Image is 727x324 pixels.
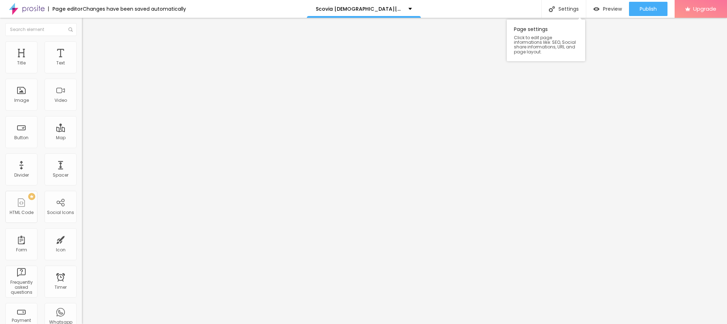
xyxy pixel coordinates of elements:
span: Upgrade [693,6,716,12]
div: Video [55,98,67,103]
input: Search element [5,23,77,36]
button: Publish [629,2,667,16]
div: Map [56,135,66,140]
div: Title [17,61,26,66]
div: Social Icons [47,210,74,215]
img: Icone [549,6,555,12]
div: Frequently asked questions [7,280,35,295]
div: Divider [14,173,29,178]
div: Timer [55,285,67,290]
span: Preview [603,6,622,12]
img: Icone [68,27,73,32]
button: Preview [586,2,629,16]
img: view-1.svg [593,6,599,12]
div: Form [16,247,27,252]
div: Page settings [507,20,585,61]
div: Icon [56,247,66,252]
span: Click to edit page informations like: SEO, Social share informations, URL and page layout. [514,35,578,54]
iframe: Editor [82,18,727,324]
div: Page editor [48,6,83,11]
div: Image [14,98,29,103]
div: Button [14,135,29,140]
span: Publish [640,6,657,12]
div: Text [56,61,65,66]
div: Changes have been saved automatically [83,6,186,11]
div: Spacer [53,173,68,178]
p: Scovia [DEMOGRAPHIC_DATA][MEDICAL_DATA] [316,6,403,11]
div: HTML Code [10,210,33,215]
